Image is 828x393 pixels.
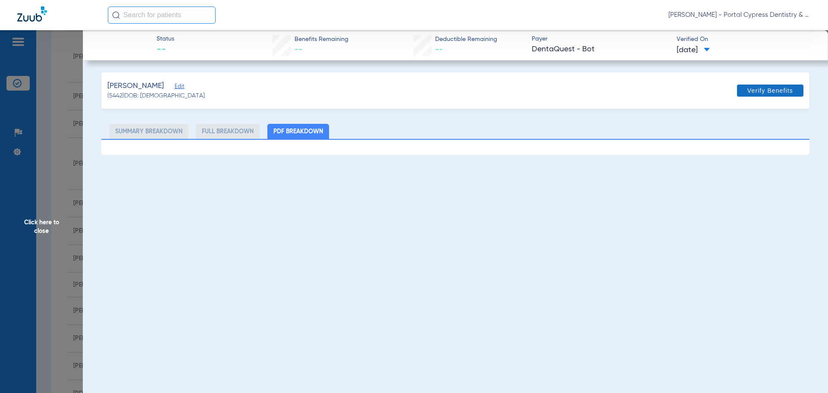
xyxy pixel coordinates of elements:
[435,46,443,53] span: --
[737,85,803,97] button: Verify Benefits
[267,124,329,139] li: PDF Breakdown
[17,6,47,22] img: Zuub Logo
[435,35,497,44] span: Deductible Remaining
[295,46,302,53] span: --
[108,6,216,24] input: Search for patients
[747,87,793,94] span: Verify Benefits
[532,35,669,44] span: Payer
[295,35,348,44] span: Benefits Remaining
[107,91,205,101] span: (5442) DOB: [DEMOGRAPHIC_DATA]
[175,83,182,91] span: Edit
[109,124,188,139] li: Summary Breakdown
[532,44,669,55] span: DentaQuest - Bot
[112,11,120,19] img: Search Icon
[677,45,710,56] span: [DATE]
[196,124,260,139] li: Full Breakdown
[668,11,811,19] span: [PERSON_NAME] - Portal Cypress Dentistry & Orthodontics
[785,352,828,393] iframe: Chat Widget
[157,35,174,44] span: Status
[677,35,814,44] span: Verified On
[107,81,164,91] span: [PERSON_NAME]
[157,44,174,56] span: --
